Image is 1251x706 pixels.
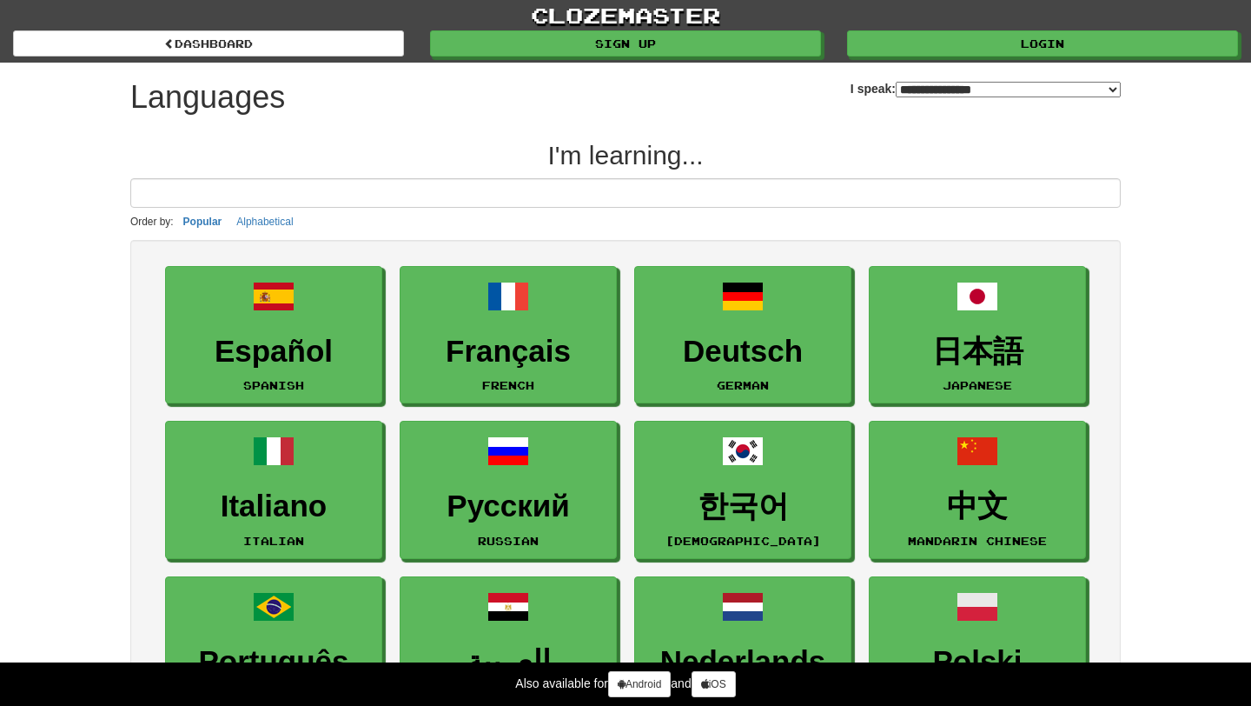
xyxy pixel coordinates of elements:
[634,266,851,404] a: DeutschGerman
[400,266,617,404] a: FrançaisFrench
[175,490,373,523] h3: Italiano
[175,335,373,369] h3: Español
[644,645,842,679] h3: Nederlands
[908,535,1047,547] small: Mandarin Chinese
[130,80,285,115] h1: Languages
[851,80,1121,97] label: I speak:
[165,421,382,559] a: ItalianoItalian
[409,645,607,679] h3: العربية
[409,490,607,523] h3: Русский
[717,379,769,391] small: German
[869,266,1086,404] a: 日本語Japanese
[243,379,304,391] small: Spanish
[400,421,617,559] a: РусскийRussian
[13,30,404,57] a: dashboard
[847,30,1238,57] a: Login
[692,671,736,697] a: iOS
[869,421,1086,559] a: 中文Mandarin Chinese
[878,490,1076,523] h3: 中文
[243,535,304,547] small: Italian
[644,490,842,523] h3: 한국어
[430,30,821,57] a: Sign up
[130,141,1121,170] h2: I'm learning...
[482,379,534,391] small: French
[130,216,174,228] small: Order by:
[478,535,539,547] small: Russian
[665,535,821,547] small: [DEMOGRAPHIC_DATA]
[878,645,1076,679] h3: Polski
[634,421,851,559] a: 한국어[DEMOGRAPHIC_DATA]
[608,671,671,697] a: Android
[165,266,382,404] a: EspañolSpanish
[896,82,1121,97] select: I speak:
[175,645,373,679] h3: Português
[409,335,607,369] h3: Français
[878,335,1076,369] h3: 日本語
[943,379,1012,391] small: Japanese
[178,212,228,231] button: Popular
[231,212,298,231] button: Alphabetical
[644,335,842,369] h3: Deutsch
